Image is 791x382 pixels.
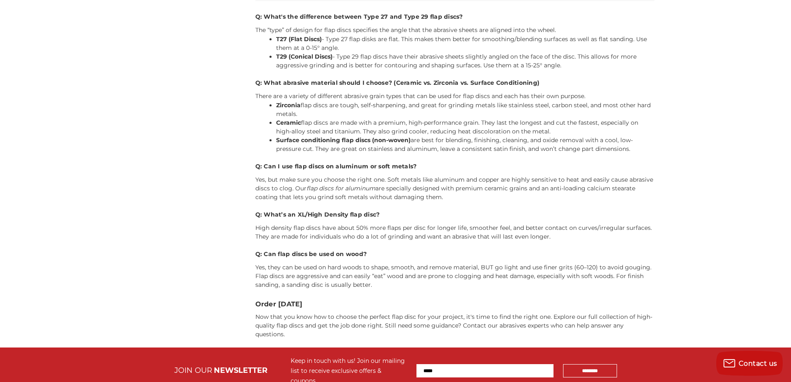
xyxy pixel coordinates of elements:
strong: Ceramic [276,119,301,126]
h3: Order [DATE] [255,299,654,309]
strong: T27 (Flat Discs) [276,35,322,43]
li: - Type 29 flap discs have their abrasive sheets slightly angled on the face of the disc. This all... [276,52,654,70]
span: Contact us [739,360,777,367]
p: High density flap discs have about 50% more flaps per disc for longer life, smoother feel, and be... [255,224,654,241]
p: Yes, they can be used on hard woods to shape, smooth, and remove material, BUT go light and use f... [255,263,654,289]
li: flap discs are made with a premium, high-performance grain. They last the longest and cut the fas... [276,118,654,136]
strong: Q: What abrasive material should I choose? (Ceramic vs. Zirconia vs. Surface Conditioning) [255,79,540,86]
strong: Q: Can I use flap discs on aluminum or soft metals? [255,163,417,170]
li: flap discs are tough, self-sharpening, and great for grinding metals like stainless steel, carbon... [276,101,654,118]
strong: Surface conditioning flap discs (non-woven) [276,136,411,144]
strong: Zirconia [276,101,301,109]
button: Contact us [716,351,783,376]
li: are best for blending, finishing, cleaning, and oxide removal with a cool, low-pressure cut. They... [276,136,654,153]
span: JOIN OUR [174,366,212,375]
li: - Type 27 flap disks are flat. This makes them better for smoothing/blending surfaces as well as ... [276,35,654,52]
strong: T29 (Conical Discs) [276,53,333,60]
p: Now that you know how to choose the perfect flap disc for your project, it's time to find the rig... [255,313,654,339]
span: NEWSLETTER [214,366,267,375]
strong: Q: Can flap discs be used on wood? [255,250,367,258]
p: There are a variety of different abrasive grain types that can be used for flap discs and each ha... [255,92,654,101]
em: flap discs for aluminum [306,185,375,192]
p: Yes, but make sure you choose the right one. Soft metals like aluminum and copper are highly sens... [255,175,654,202]
strong: Q: What's the difference between Type 27 and Type 29 flap discs? [255,13,463,20]
p: The “type” of design for flap discs specifies the angle that the abrasive sheets are aligned into... [255,26,654,35]
strong: Q: What’s an XL/High Density flap disc? [255,211,380,218]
